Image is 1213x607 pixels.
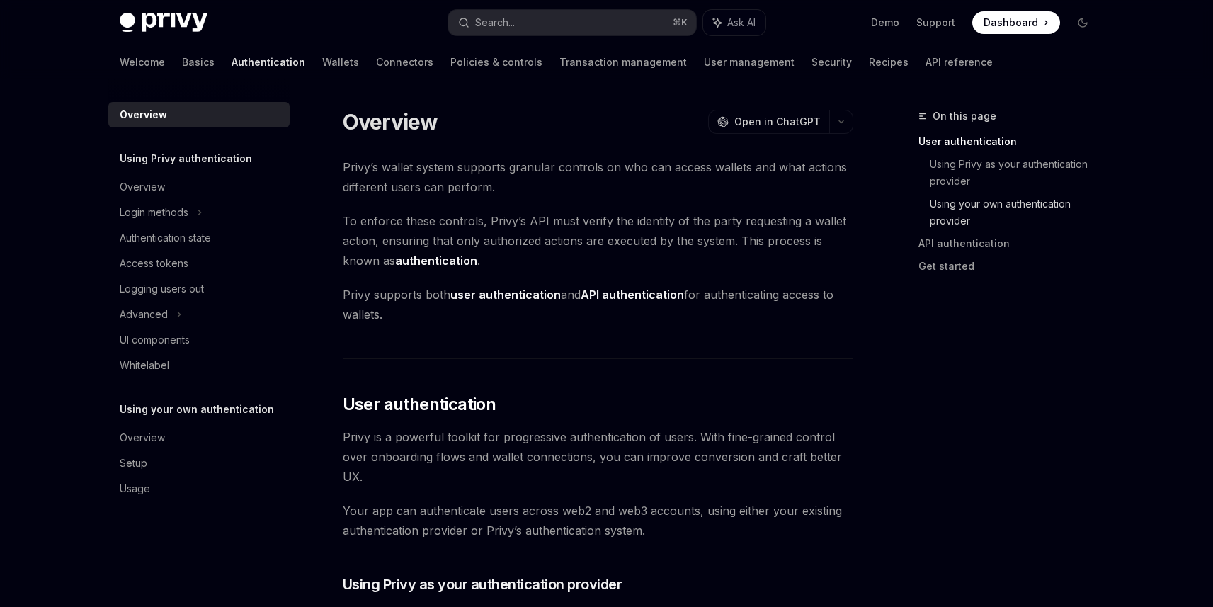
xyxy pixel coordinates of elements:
a: Demo [871,16,899,30]
a: Overview [108,174,290,200]
button: Search...⌘K [448,10,696,35]
a: Transaction management [559,45,687,79]
button: Toggle dark mode [1071,11,1094,34]
strong: authentication [395,254,477,268]
strong: API authentication [581,288,684,302]
div: Authentication state [120,229,211,246]
div: Overview [120,178,165,195]
a: Wallets [322,45,359,79]
a: API authentication [918,232,1105,255]
strong: user authentication [450,288,561,302]
h5: Using your own authentication [120,401,274,418]
span: To enforce these controls, Privy’s API must verify the identity of the party requesting a wallet ... [343,211,853,271]
a: UI components [108,327,290,353]
a: Security [811,45,852,79]
span: ⌘ K [673,17,688,28]
div: UI components [120,331,190,348]
a: Using your own authentication provider [930,193,1105,232]
a: Authentication state [108,225,290,251]
span: User authentication [343,393,496,416]
a: Usage [108,476,290,501]
div: Overview [120,429,165,446]
span: Privy is a powerful toolkit for progressive authentication of users. With fine-grained control ov... [343,427,853,487]
h5: Using Privy authentication [120,150,252,167]
a: Basics [182,45,215,79]
span: Privy supports both and for authenticating access to wallets. [343,285,853,324]
span: Dashboard [984,16,1038,30]
a: Connectors [376,45,433,79]
a: User management [704,45,795,79]
div: Search... [475,14,515,31]
img: dark logo [120,13,207,33]
a: Welcome [120,45,165,79]
span: Privy’s wallet system supports granular controls on who can access wallets and what actions diffe... [343,157,853,197]
span: Open in ChatGPT [734,115,821,129]
h1: Overview [343,109,438,135]
span: Ask AI [727,16,756,30]
a: Using Privy as your authentication provider [930,153,1105,193]
a: Logging users out [108,276,290,302]
span: Using Privy as your authentication provider [343,574,622,594]
div: Logging users out [120,280,204,297]
a: Recipes [869,45,909,79]
a: Whitelabel [108,353,290,378]
div: Overview [120,106,167,123]
a: Support [916,16,955,30]
span: Your app can authenticate users across web2 and web3 accounts, using either your existing authent... [343,501,853,540]
div: Whitelabel [120,357,169,374]
div: Access tokens [120,255,188,272]
div: Setup [120,455,147,472]
div: Usage [120,480,150,497]
a: Access tokens [108,251,290,276]
div: Login methods [120,204,188,221]
a: Overview [108,102,290,127]
span: On this page [933,108,996,125]
a: Get started [918,255,1105,278]
a: API reference [926,45,993,79]
button: Ask AI [703,10,765,35]
div: Advanced [120,306,168,323]
a: Policies & controls [450,45,542,79]
button: Open in ChatGPT [708,110,829,134]
a: Dashboard [972,11,1060,34]
a: Authentication [232,45,305,79]
a: Setup [108,450,290,476]
a: User authentication [918,130,1105,153]
a: Overview [108,425,290,450]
